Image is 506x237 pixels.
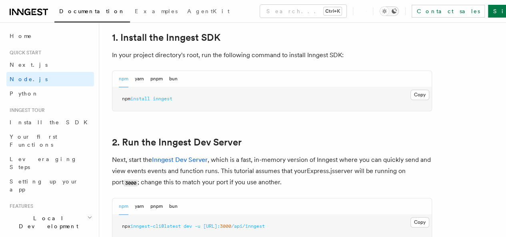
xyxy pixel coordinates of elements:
[10,90,39,97] span: Python
[260,5,346,18] button: Search...Ctrl+K
[10,119,92,125] span: Install the SDK
[6,29,94,43] a: Home
[130,223,181,229] span: inngest-cli@latest
[6,58,94,72] a: Next.js
[220,223,231,229] span: 3000
[195,223,200,229] span: -u
[119,198,128,215] button: npm
[150,71,163,87] button: pnpm
[112,32,220,43] a: 1. Install the Inngest SDK
[380,6,399,16] button: Toggle dark mode
[410,217,429,227] button: Copy
[135,8,178,14] span: Examples
[6,129,94,152] a: Your first Functions
[122,223,130,229] span: npx
[6,152,94,174] a: Leveraging Steps
[6,203,33,209] span: Features
[124,179,138,186] code: 3000
[6,214,87,230] span: Local Development
[10,133,57,148] span: Your first Functions
[6,50,41,56] span: Quick start
[203,223,220,229] span: [URL]:
[187,8,230,14] span: AgentKit
[410,90,429,100] button: Copy
[169,198,178,215] button: bun
[119,71,128,87] button: npm
[153,96,172,102] span: inngest
[152,156,208,163] a: Inngest Dev Server
[135,71,144,87] button: yarn
[10,32,32,40] span: Home
[135,198,144,215] button: yarn
[182,2,234,22] a: AgentKit
[324,7,342,15] kbd: Ctrl+K
[130,96,150,102] span: install
[10,156,77,170] span: Leveraging Steps
[10,62,48,68] span: Next.js
[150,198,163,215] button: pnpm
[6,211,94,233] button: Local Development
[112,50,432,61] p: In your project directory's root, run the following command to install Inngest SDK:
[112,137,242,148] a: 2. Run the Inngest Dev Server
[184,223,192,229] span: dev
[122,96,130,102] span: npm
[6,174,94,197] a: Setting up your app
[6,107,45,114] span: Inngest tour
[6,115,94,129] a: Install the SDK
[54,2,130,22] a: Documentation
[10,76,48,82] span: Node.js
[6,86,94,101] a: Python
[169,71,178,87] button: bun
[412,5,485,18] a: Contact sales
[112,154,432,188] p: Next, start the , which is a fast, in-memory version of Inngest where you can quickly send and vi...
[6,72,94,86] a: Node.js
[130,2,182,22] a: Examples
[231,223,265,229] span: /api/inngest
[59,8,125,14] span: Documentation
[10,178,78,193] span: Setting up your app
